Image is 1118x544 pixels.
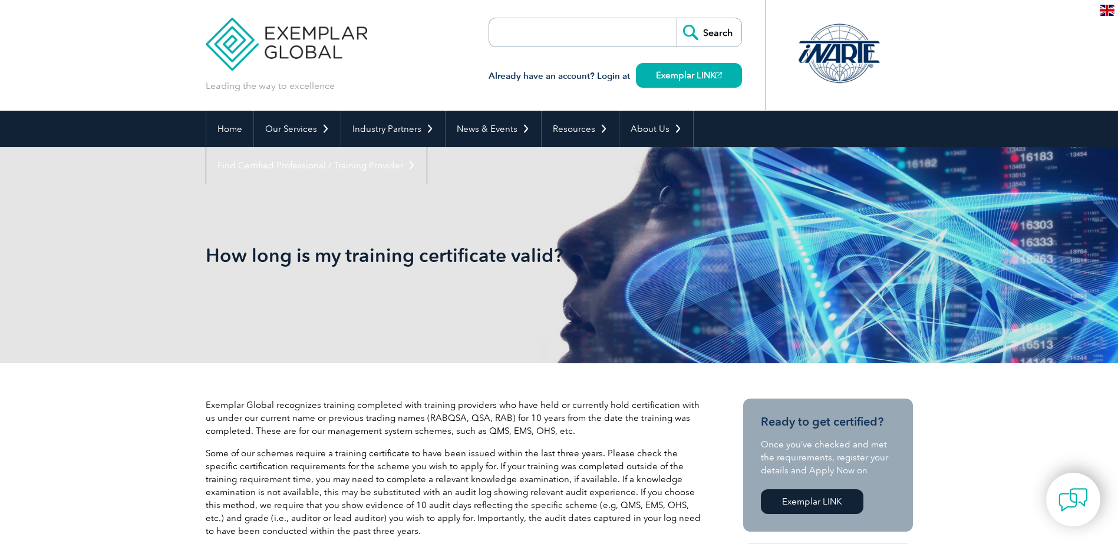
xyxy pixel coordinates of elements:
[206,399,701,437] p: Exemplar Global recognizes training completed with training providers who have held or currently ...
[677,18,741,47] input: Search
[206,147,427,184] a: Find Certified Professional / Training Provider
[761,489,863,514] a: Exemplar LINK
[206,447,701,538] p: Some of our schemes require a training certificate to have been issued within the last three year...
[341,111,445,147] a: Industry Partners
[1100,5,1114,16] img: en
[1058,485,1088,515] img: contact-chat.png
[636,63,742,88] a: Exemplar LINK
[446,111,541,147] a: News & Events
[206,79,335,92] p: Leading the way to excellence
[542,111,619,147] a: Resources
[206,244,658,267] h1: How long is my training certificate valid?
[761,414,895,429] h3: Ready to get certified?
[254,111,341,147] a: Our Services
[489,69,742,84] h3: Already have an account? Login at
[715,72,722,78] img: open_square.png
[206,111,253,147] a: Home
[619,111,693,147] a: About Us
[761,438,895,477] p: Once you’ve checked and met the requirements, register your details and Apply Now on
